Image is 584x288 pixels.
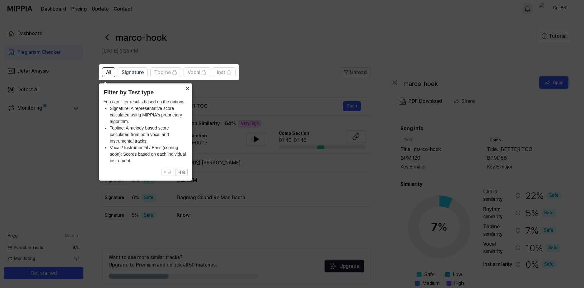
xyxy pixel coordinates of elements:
div: You can filter results based on the options. [104,99,188,164]
span: Inst [217,69,225,76]
span: Vocal [188,69,200,76]
span: Topline [154,69,171,76]
button: Inst [213,67,236,77]
button: Vocal [184,67,210,77]
li: Signature: A representative score calculated using MIPPIA's proprietary algorithm. [110,105,188,125]
button: Close [182,83,192,92]
span: Signature [122,69,144,76]
header: Filter by Test type [104,88,188,97]
button: Signature [118,67,148,77]
button: 다음 [175,169,188,176]
li: Vocal / Instrumental / Bass (coming soon): Scores based on each individual instrument. [110,144,188,164]
li: Topline: A melody-based score calculated from both vocal and instrumental tracks. [110,125,188,144]
span: All [106,69,111,76]
button: Topline [150,67,181,77]
button: All [102,67,115,77]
